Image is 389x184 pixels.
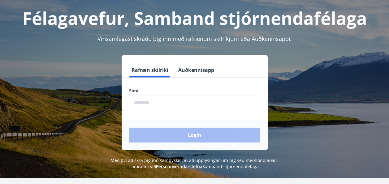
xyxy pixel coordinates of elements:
[129,88,260,94] label: Sími
[156,164,202,169] a: Persónuverndarstefna
[176,63,217,77] button: Auðkennisapp
[110,157,279,169] span: Með því að skrá þig inn samþykkir þú að upplýsingar um þig séu meðhöndlaðar í samræmi við Samband...
[7,6,382,30] h1: Félagavefur, Samband stjórnendafélaga
[97,35,292,42] span: Vinsamlegast skráðu þig inn með rafrænum skilríkjum eða Auðkennisappi.
[129,63,171,77] button: Rafræn skilríki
